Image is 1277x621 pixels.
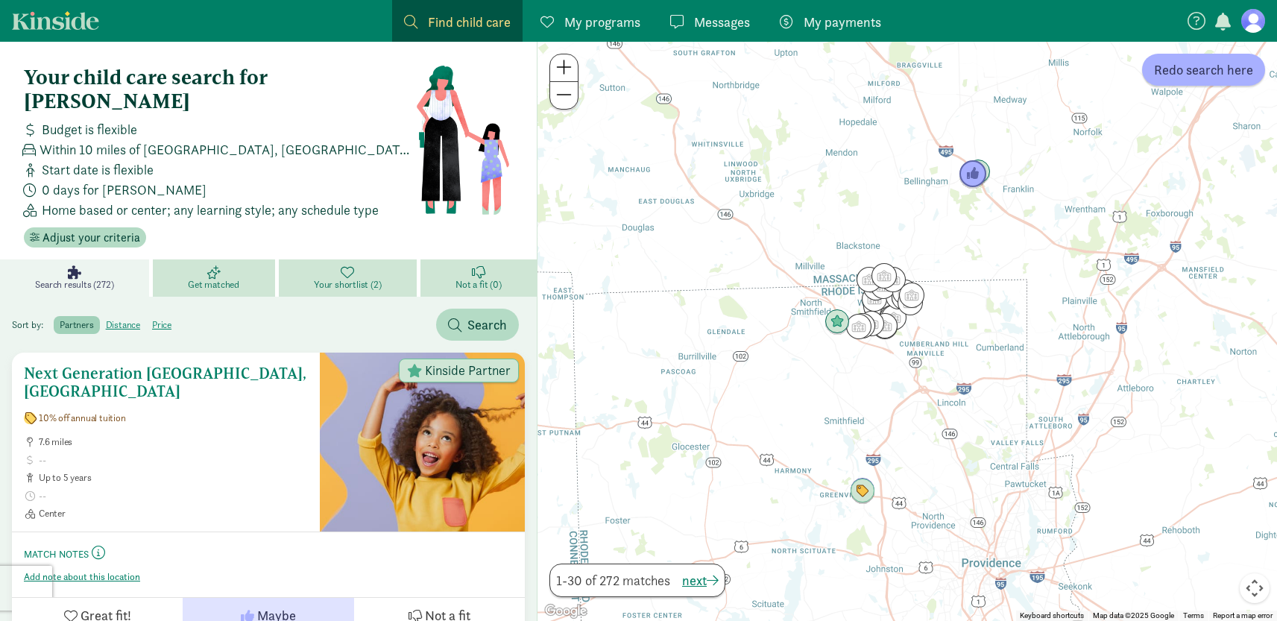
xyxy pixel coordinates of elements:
img: Google [541,602,590,621]
div: Click to see details [850,478,875,503]
div: Click to see details [899,283,924,308]
div: Click to see details [872,314,898,339]
div: Click to see details [863,275,889,300]
div: Click to see details [965,160,991,185]
div: Click to see details [892,280,918,305]
a: Report a map error [1213,611,1273,620]
button: Adjust your criteria [24,227,146,248]
span: Your shortlist (2) [314,279,381,291]
label: distance [100,316,146,334]
h5: Next Generation [GEOGRAPHIC_DATA], [GEOGRAPHIC_DATA] [24,365,308,400]
div: Click to see details [850,479,875,504]
div: Click to see details [892,285,917,310]
a: Not a fit (0) [420,259,537,297]
button: Search [436,309,519,341]
span: Redo search here [1154,60,1253,80]
span: Get matched [188,279,239,291]
div: Click to see details [898,290,923,315]
div: Click to see details [872,313,898,338]
span: 7.6 miles [39,436,308,448]
span: Center [39,508,308,520]
span: 10% off annual tuition [39,412,126,424]
span: Within 10 miles of [GEOGRAPHIC_DATA], [GEOGRAPHIC_DATA] 02895 [40,139,415,160]
button: Add note about this location [24,571,140,583]
span: Search results (272) [35,279,113,291]
span: 1-30 of 272 matches [556,570,670,590]
div: Click to see details [857,267,882,292]
div: Click to see details [881,305,906,330]
div: Click to see details [880,267,906,292]
span: up to 5 years [39,472,308,484]
div: Click to see details [959,160,987,189]
div: Click to see details [886,284,911,309]
div: Click to see details [846,314,871,339]
span: Map data ©2025 Google [1093,611,1174,620]
span: My payments [804,12,881,32]
label: price [146,316,177,334]
a: Terms (opens in new tab) [1183,611,1204,620]
span: Sort by: [12,318,51,331]
span: Home based or center; any learning style; any schedule type [42,200,379,220]
a: Your shortlist (2) [279,259,420,297]
a: Kinside [12,11,99,30]
span: Messages [694,12,750,32]
div: Click to see details [871,263,897,289]
button: Keyboard shortcuts [1020,611,1084,621]
span: Kinside Partner [425,364,511,377]
div: Click to see details [824,309,850,335]
span: Adjust your criteria [42,229,140,247]
span: Not a fit (0) [455,279,501,291]
button: next [682,570,719,590]
div: Click to see details [862,286,887,312]
small: Match Notes [24,548,89,561]
label: partners [54,316,99,334]
button: Map camera controls [1240,573,1270,603]
span: Start date is flexible [42,160,154,180]
h4: Your child care search for [PERSON_NAME] [24,66,415,113]
a: Get matched [153,259,279,297]
button: Redo search here [1142,54,1265,86]
span: My programs [564,12,640,32]
span: Find child care [428,12,511,32]
div: Click to see details [850,313,875,338]
a: Open this area in Google Maps (opens a new window) [541,602,590,621]
span: Budget is flexible [42,119,137,139]
span: 0 days for [PERSON_NAME] [42,180,206,200]
div: Click to see details [880,305,905,330]
div: Click to see details [859,311,884,336]
div: Click to see details [871,274,896,299]
span: Search [467,315,507,335]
